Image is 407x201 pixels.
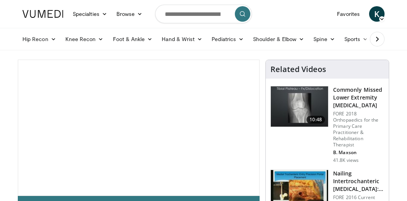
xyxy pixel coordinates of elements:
[270,65,326,74] h4: Related Videos
[18,60,259,196] video-js: Video Player
[18,31,61,47] a: Hip Recon
[157,31,207,47] a: Hand & Wrist
[332,6,364,22] a: Favorites
[333,86,384,109] h3: Commonly Missed Lower Extremity [MEDICAL_DATA]
[333,170,384,193] h3: Nailing Intertrochanteric [MEDICAL_DATA]: Long or Short Nails and Technic…
[333,149,384,156] p: B. Maxson
[112,6,147,22] a: Browse
[340,31,373,47] a: Sports
[369,6,385,22] a: K
[22,10,63,18] img: VuMedi Logo
[309,31,339,47] a: Spine
[271,86,328,127] img: 4aa379b6-386c-4fb5-93ee-de5617843a87.150x105_q85_crop-smart_upscale.jpg
[333,111,384,148] p: FORE 2018 Orthopaedics for the Primary Care Practitioner & Rehabilitation Therapist
[333,157,359,163] p: 41.8K views
[61,31,108,47] a: Knee Recon
[270,86,384,163] a: 10:48 Commonly Missed Lower Extremity [MEDICAL_DATA] FORE 2018 Orthopaedics for the Primary Care ...
[68,6,112,22] a: Specialties
[306,116,325,124] span: 10:48
[207,31,248,47] a: Pediatrics
[248,31,309,47] a: Shoulder & Elbow
[155,5,252,23] input: Search topics, interventions
[108,31,157,47] a: Foot & Ankle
